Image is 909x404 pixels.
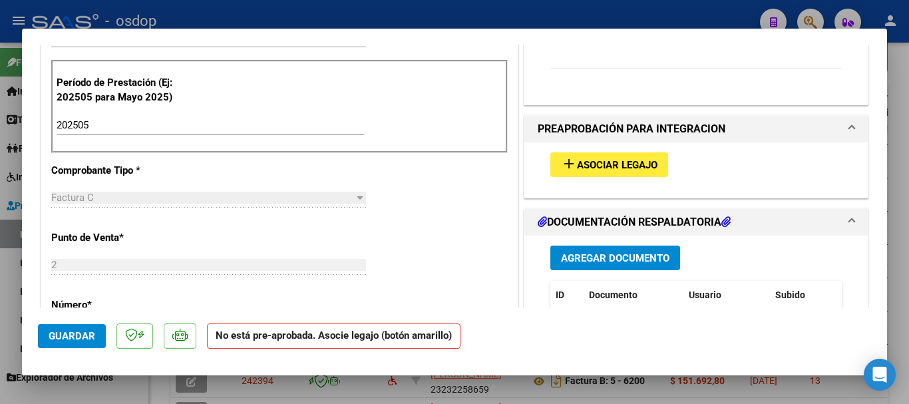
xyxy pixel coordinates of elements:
mat-expansion-panel-header: PREAPROBACIÓN PARA INTEGRACION [524,116,868,142]
p: Número [51,298,188,313]
button: Asociar Legajo [550,152,668,177]
span: Usuario [689,290,721,300]
mat-expansion-panel-header: DOCUMENTACIÓN RESPALDATORIA [524,209,868,236]
p: Punto de Venta [51,230,188,246]
datatable-header-cell: ID [550,281,584,309]
datatable-header-cell: Documento [584,281,683,309]
mat-icon: add [561,156,577,172]
button: Agregar Documento [550,246,680,270]
h1: DOCUMENTACIÓN RESPALDATORIA [538,214,731,230]
datatable-header-cell: Subido [770,281,836,309]
datatable-header-cell: Acción [836,281,903,309]
span: Subido [775,290,805,300]
div: Open Intercom Messenger [864,359,896,391]
div: PREAPROBACIÓN PARA INTEGRACION [524,142,868,198]
h1: PREAPROBACIÓN PARA INTEGRACION [538,121,725,137]
span: Factura C [51,192,94,204]
span: Asociar Legajo [577,159,657,171]
p: Período de Prestación (Ej: 202505 para Mayo 2025) [57,75,190,105]
span: ID [556,290,564,300]
span: Documento [589,290,637,300]
span: Agregar Documento [561,252,669,264]
span: Guardar [49,330,95,342]
strong: No está pre-aprobada. Asocie legajo (botón amarillo) [207,323,460,349]
p: Comprobante Tipo * [51,163,188,178]
datatable-header-cell: Usuario [683,281,770,309]
button: Guardar [38,324,106,348]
